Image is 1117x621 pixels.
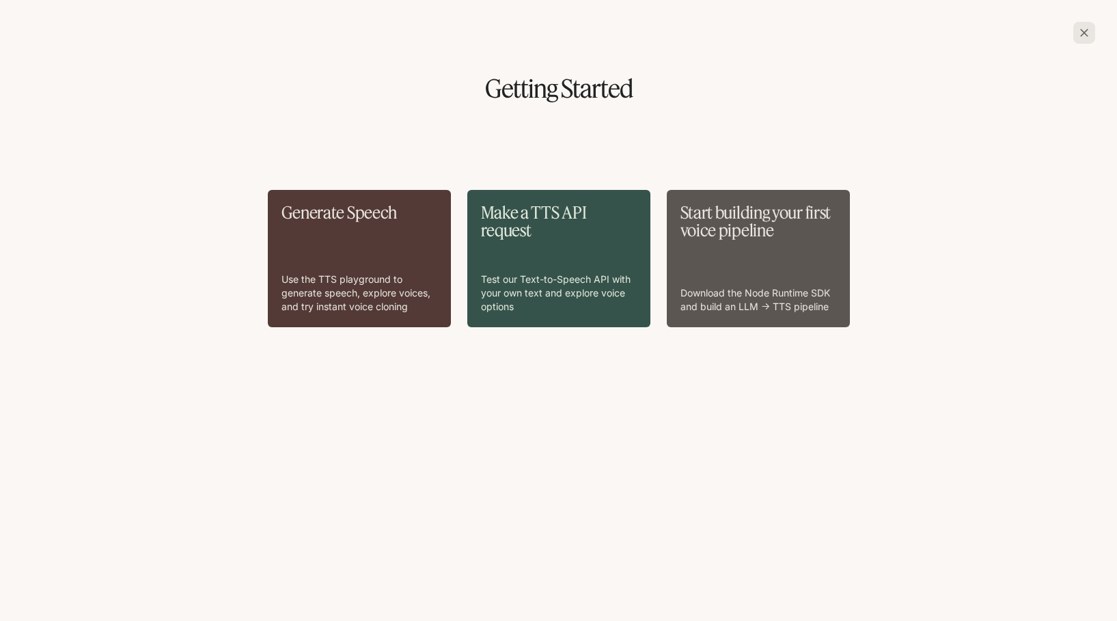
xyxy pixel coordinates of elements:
[467,190,650,327] a: Make a TTS API requestTest our Text-to-Speech API with your own text and explore voice options
[281,204,437,221] p: Generate Speech
[680,286,836,314] p: Download the Node Runtime SDK and build an LLM → TTS pipeline
[268,190,451,327] a: Generate SpeechUse the TTS playground to generate speech, explore voices, and try instant voice c...
[281,273,437,314] p: Use the TTS playground to generate speech, explore voices, and try instant voice cloning
[667,190,850,327] a: Start building your first voice pipelineDownload the Node Runtime SDK and build an LLM → TTS pipe...
[22,77,1095,101] h1: Getting Started
[680,204,836,240] p: Start building your first voice pipeline
[481,273,637,314] p: Test our Text-to-Speech API with your own text and explore voice options
[481,204,637,240] p: Make a TTS API request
